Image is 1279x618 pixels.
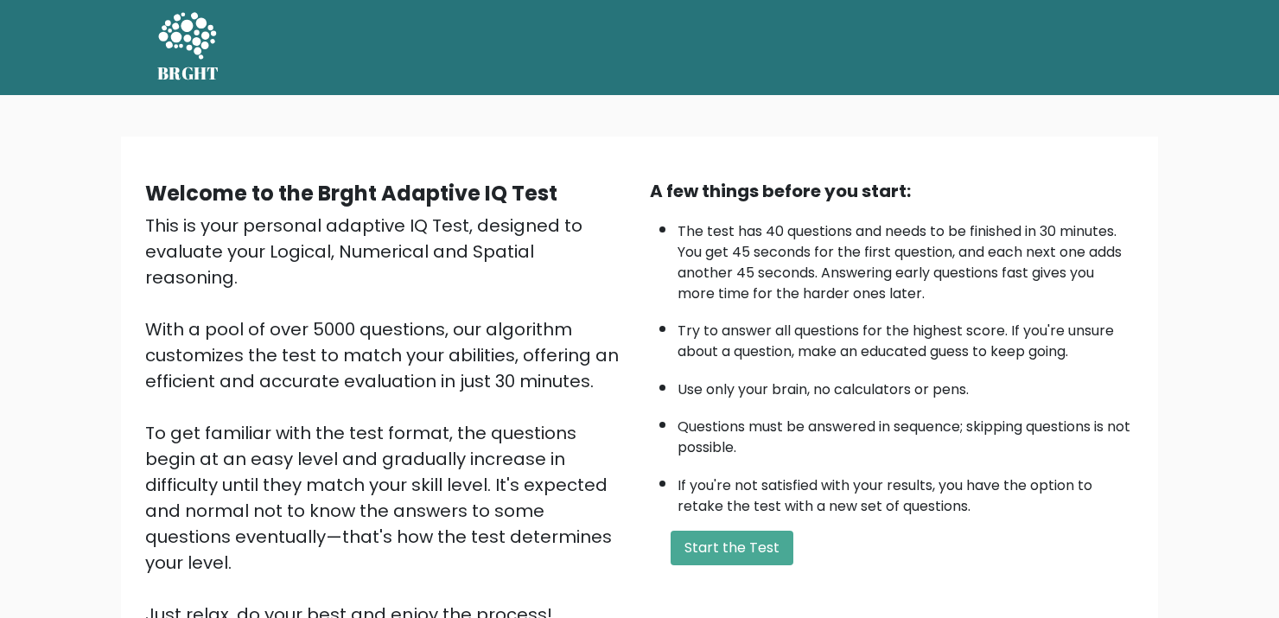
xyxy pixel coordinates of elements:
li: If you're not satisfied with your results, you have the option to retake the test with a new set ... [678,467,1134,517]
a: BRGHT [157,7,220,88]
h5: BRGHT [157,63,220,84]
li: Questions must be answered in sequence; skipping questions is not possible. [678,408,1134,458]
li: Try to answer all questions for the highest score. If you're unsure about a question, make an edu... [678,312,1134,362]
b: Welcome to the Brght Adaptive IQ Test [145,179,557,207]
button: Start the Test [671,531,793,565]
li: The test has 40 questions and needs to be finished in 30 minutes. You get 45 seconds for the firs... [678,213,1134,304]
li: Use only your brain, no calculators or pens. [678,371,1134,400]
div: A few things before you start: [650,178,1134,204]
